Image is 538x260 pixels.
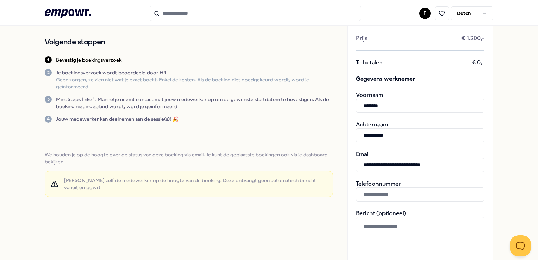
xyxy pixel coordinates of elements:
span: Gegevens werknemer [356,75,484,83]
input: Search for products, categories or subcategories [150,6,361,21]
div: 1 [45,56,52,63]
span: Te betalen [356,59,383,66]
div: Achternaam [356,121,484,142]
p: Bevestig je boekingsverzoek [56,56,121,63]
div: 3 [45,96,52,103]
button: F [419,8,431,19]
div: Email [356,151,484,172]
iframe: Help Scout Beacon - Open [510,235,531,256]
span: We houden je op de hoogte over de status van deze boeking via email. Je kunt de geplaatste boekin... [45,151,333,165]
span: Prijs [356,35,367,42]
div: 2 [45,69,52,76]
div: Telefoonnummer [356,180,484,202]
span: € 0,- [472,59,484,66]
span: [PERSON_NAME] zelf de medewerker op de hoogte van de boeking. Deze ontvangt geen automatisch beri... [64,177,327,191]
div: 4 [45,116,52,123]
p: Geen zorgen, ze zien niet wat je exact boekt. Enkel de kosten. Als de boeking niet goedgekeurd wo... [56,76,333,90]
p: MindSteps | Eke 't Mannetje neemt contact met jouw medewerker op om de gewenste startdatum te bev... [56,96,333,110]
div: Voornaam [356,92,484,113]
p: Jouw medewerker kan deelnemen aan de sessie(s)! 🎉 [56,116,178,123]
p: Je boekingsverzoek wordt beoordeeld door HR [56,69,333,76]
h2: Volgende stappen [45,37,333,48]
span: € 1.200,- [461,35,484,42]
